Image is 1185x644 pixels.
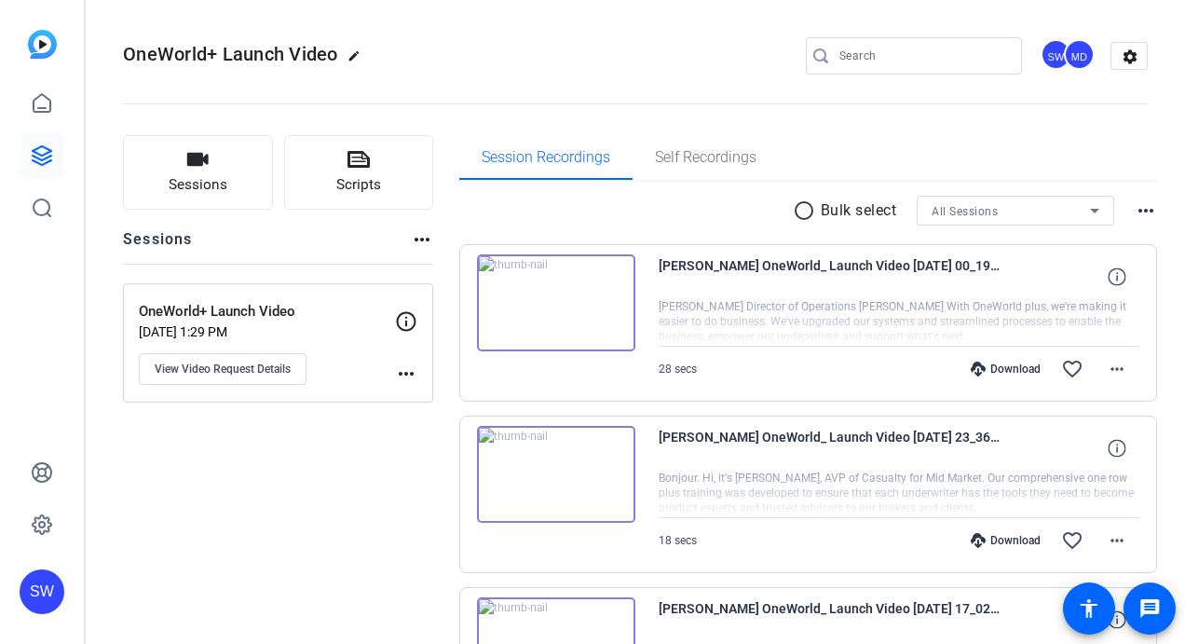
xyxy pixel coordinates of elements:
h2: Sessions [123,228,193,264]
span: Scripts [336,174,381,196]
mat-icon: settings [1111,43,1149,71]
span: View Video Request Details [155,362,291,377]
div: SW [20,569,64,614]
div: Download [961,362,1050,377]
span: 18 secs [659,534,697,547]
button: Sessions [123,135,273,210]
mat-icon: more_horiz [1135,199,1157,222]
div: MD [1064,39,1095,70]
mat-icon: more_horiz [411,228,433,251]
span: 28 secs [659,363,697,376]
mat-icon: edit [347,49,370,72]
mat-icon: more_horiz [1106,529,1128,552]
div: SW [1041,39,1071,70]
span: OneWorld+ Launch Video [123,43,338,65]
ngx-avatar: Steve Winiecki [1041,39,1073,72]
p: Bulk select [821,199,897,222]
mat-icon: message [1138,597,1161,620]
div: Download [961,533,1050,548]
span: Sessions [169,174,227,196]
img: blue-gradient.svg [28,30,57,59]
mat-icon: favorite_border [1061,358,1083,380]
span: Self Recordings [655,150,756,165]
p: OneWorld+ Launch Video [139,301,395,322]
span: [PERSON_NAME] OneWorld_ Launch Video [DATE] 23_36_45 [659,426,1003,471]
mat-icon: radio_button_unchecked [793,199,821,222]
span: [PERSON_NAME] OneWorld_ Launch Video [DATE] 17_02_14 [659,597,1003,642]
span: All Sessions [932,205,998,218]
mat-icon: more_horiz [395,363,417,385]
mat-icon: favorite_border [1061,529,1083,552]
mat-icon: accessibility [1078,597,1100,620]
button: View Video Request Details [139,353,306,385]
input: Search [839,45,1007,67]
span: Session Recordings [482,150,610,165]
button: Scripts [284,135,434,210]
img: thumb-nail [477,426,635,523]
mat-icon: more_horiz [1106,358,1128,380]
p: [DATE] 1:29 PM [139,324,395,339]
span: [PERSON_NAME] OneWorld_ Launch Video [DATE] 00_19_28 [659,254,1003,299]
ngx-avatar: Mark Dolnick [1064,39,1096,72]
img: thumb-nail [477,254,635,351]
